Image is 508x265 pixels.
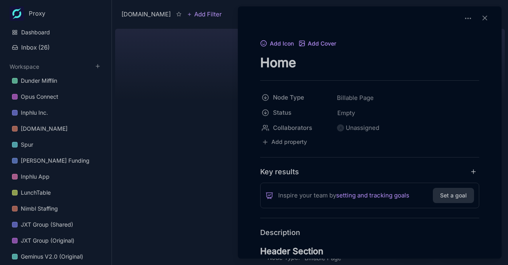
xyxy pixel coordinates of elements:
button: Collaborators [258,121,335,135]
button: Set a goal [433,188,474,203]
button: Add Icon [260,40,294,48]
span: Collaborators [273,123,326,133]
h4: Key results [260,167,299,176]
button: Status [258,106,335,120]
span: Node Type [273,93,326,102]
div: CollaboratorsUnassigned [260,121,479,135]
a: setting and tracking goals [336,191,409,200]
span: Status [273,108,326,118]
textarea: node title [260,54,479,71]
strong: Header Section [260,246,323,256]
button: add key result [470,168,480,175]
h4: Description [260,228,479,237]
div: Node TypeBillable Page [260,90,479,106]
span: Empty [337,108,355,118]
button: Add Cover [299,40,337,48]
span: Inspire your team by [278,191,409,200]
div: StatusEmpty [260,106,479,121]
div: Unassigned [346,123,379,133]
button: Node Type [258,90,335,105]
button: Add property [260,137,309,147]
span: Billable Page [337,93,374,103]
